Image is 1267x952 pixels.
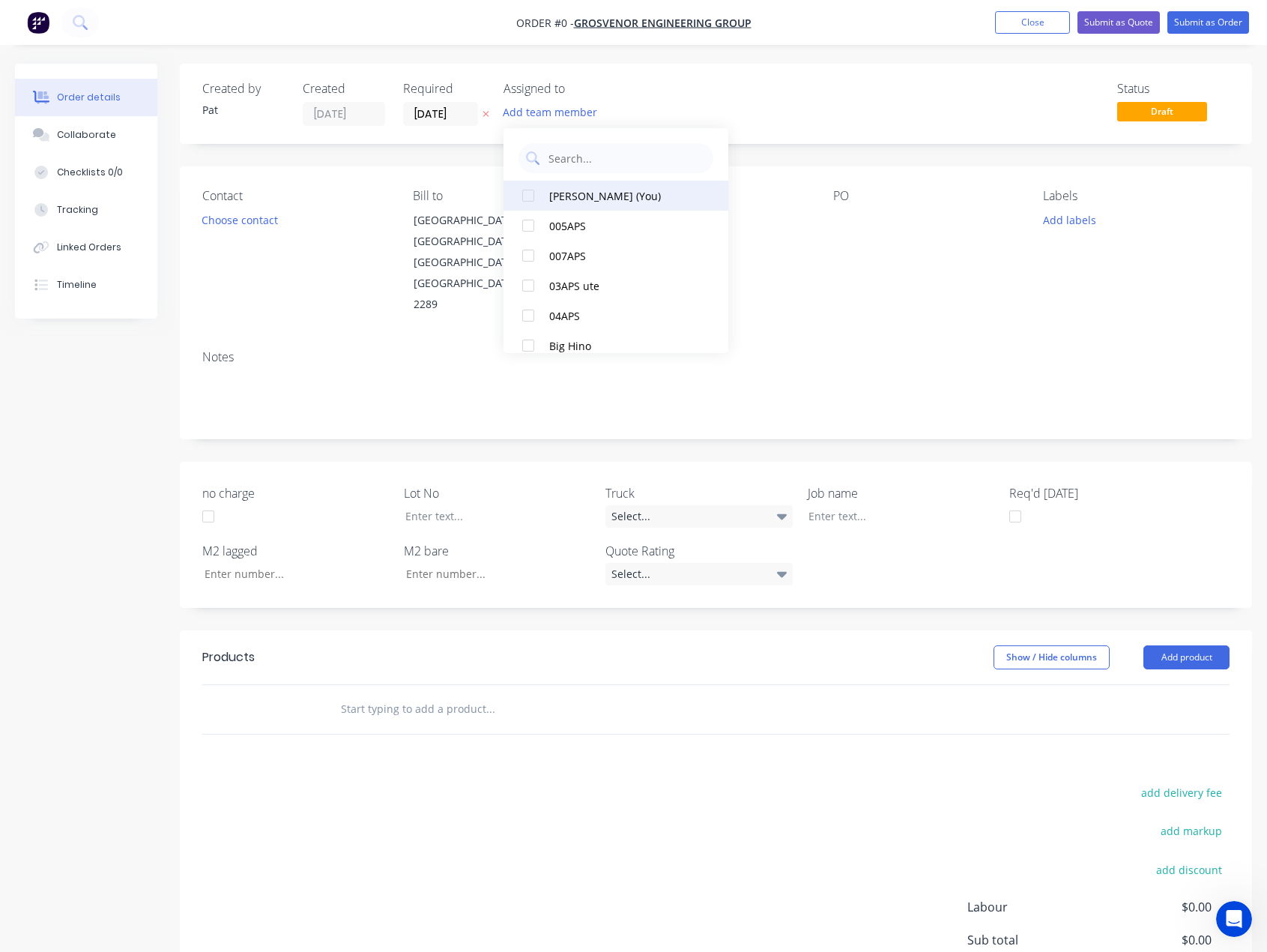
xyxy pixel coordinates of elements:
[1117,82,1230,96] div: Status
[15,191,157,229] button: Tracking
[504,271,728,301] button: 03APS ute
[202,102,285,118] div: Pat
[1133,783,1230,803] button: add delivery fee
[1009,484,1197,502] label: Req'd [DATE]
[57,128,116,142] div: Collaborate
[504,181,728,211] button: [PERSON_NAME] (You)
[967,898,1101,916] span: Labour
[404,542,591,560] label: M2 bare
[401,209,551,316] div: [GEOGRAPHIC_DATA][GEOGRAPHIC_DATA], [GEOGRAPHIC_DATA], [GEOGRAPHIC_DATA], 2289
[574,16,752,30] a: Grosvenor Engineering Group
[547,143,706,173] input: Search...
[605,484,793,502] label: Truck
[202,82,285,96] div: Created by
[833,189,1020,203] div: PO
[994,645,1110,669] button: Show / Hide columns
[1148,860,1230,880] button: add discount
[1077,11,1160,34] button: Submit as Quote
[57,91,121,104] div: Order details
[1043,189,1230,203] div: Labels
[504,82,653,96] div: Assigned to
[27,11,49,34] img: Factory
[1143,645,1230,669] button: Add product
[15,229,157,266] button: Linked Orders
[202,484,390,502] label: no charge
[1117,102,1207,121] span: Draft
[504,301,728,331] button: 04APS
[1101,898,1212,916] span: $0.00
[202,189,389,203] div: Contact
[504,331,728,361] button: Big Hino
[393,563,591,585] input: Enter number...
[1216,901,1252,937] iframe: Intercom live chat
[504,211,728,241] button: 005APS
[403,82,486,96] div: Required
[192,563,390,585] input: Enter number...
[15,266,157,304] button: Timeline
[516,16,574,30] span: Order #0 -
[549,188,699,204] div: [PERSON_NAME] (You)
[414,210,538,231] div: [GEOGRAPHIC_DATA]
[57,203,98,217] div: Tracking
[549,248,699,264] div: 007APS
[995,11,1070,34] button: Close
[549,218,699,234] div: 005APS
[57,241,121,254] div: Linked Orders
[605,542,793,560] label: Quote Rating
[202,648,255,666] div: Products
[605,505,793,528] div: Select...
[1101,931,1212,949] span: $0.00
[504,102,605,122] button: Add team member
[1152,821,1230,841] button: add markup
[413,189,599,203] div: Bill to
[808,484,995,502] label: Job name
[194,209,286,229] button: Choose contact
[340,694,640,724] input: Start typing to add a product...
[414,231,538,315] div: [GEOGRAPHIC_DATA], [GEOGRAPHIC_DATA], [GEOGRAPHIC_DATA], 2289
[504,241,728,271] button: 007APS
[15,79,157,116] button: Order details
[1167,11,1249,34] button: Submit as Order
[57,166,123,179] div: Checklists 0/0
[549,278,699,294] div: 03APS ute
[1035,209,1104,229] button: Add labels
[303,82,385,96] div: Created
[404,484,591,502] label: Lot No
[495,102,605,122] button: Add team member
[549,308,699,324] div: 04APS
[57,278,97,292] div: Timeline
[967,931,1101,949] span: Sub total
[15,116,157,154] button: Collaborate
[605,563,793,585] div: Select...
[202,542,390,560] label: M2 lagged
[15,154,157,191] button: Checklists 0/0
[202,350,1230,364] div: Notes
[549,338,699,354] div: Big Hino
